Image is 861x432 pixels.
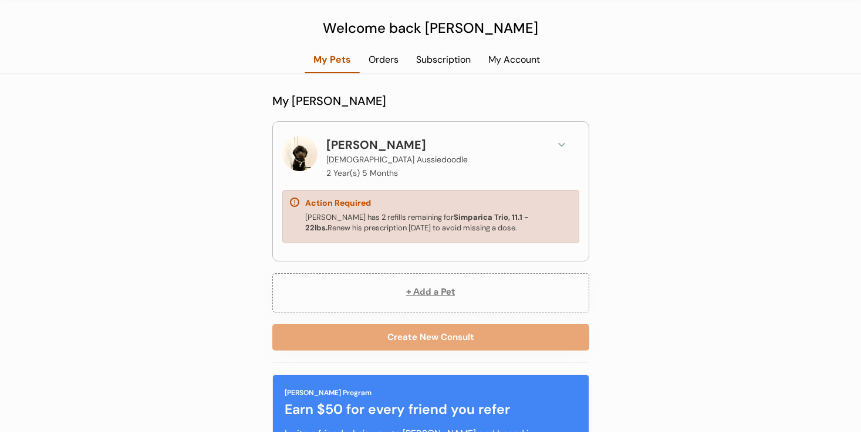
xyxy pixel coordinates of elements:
div: Subscription [407,53,480,66]
p: 2 Year(s) 5 Months [326,169,398,177]
button: + Add a Pet [272,273,589,312]
div: [DEMOGRAPHIC_DATA] Aussiedoodle [326,154,468,166]
div: [PERSON_NAME] has 2 refills remaining for Renew his prescription [DATE] to avoid missing a dose. [305,212,572,233]
strong: Simparica Trio, 11.1 - 22lbs. [305,212,530,233]
div: My Account [480,53,549,66]
div: Orders [360,53,407,66]
div: My Pets [305,53,360,66]
div: [PERSON_NAME] Program [285,387,372,398]
div: My [PERSON_NAME] [272,92,589,110]
button: Create New Consult [272,324,589,351]
div: Earn $50 for every friend you refer [285,399,577,420]
div: Welcome back [PERSON_NAME] [316,18,545,39]
div: [PERSON_NAME] [326,136,426,154]
div: Action Required [305,198,371,209]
